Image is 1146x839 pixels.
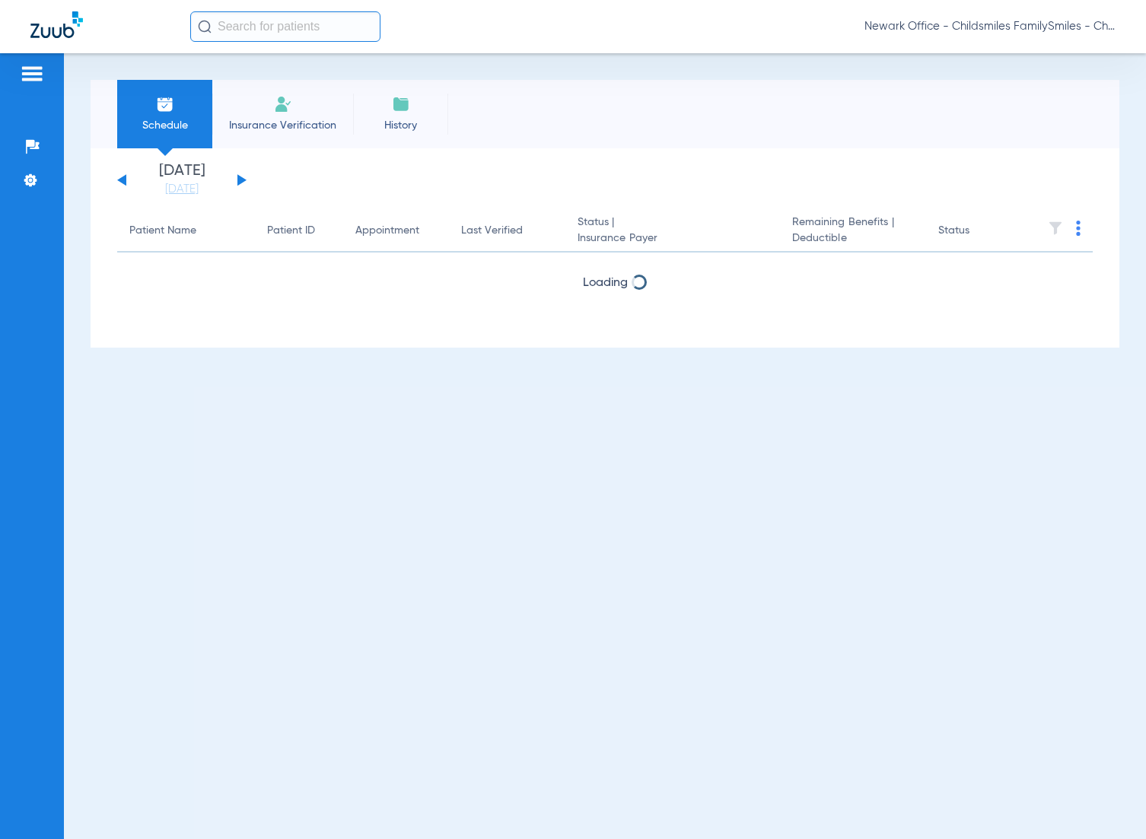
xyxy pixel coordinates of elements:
span: Schedule [129,118,201,133]
span: Newark Office - Childsmiles FamilySmiles - ChildSmiles [GEOGRAPHIC_DATA] - [GEOGRAPHIC_DATA] Gene... [864,19,1116,34]
div: Patient ID [267,223,331,239]
img: Search Icon [198,20,212,33]
img: Zuub Logo [30,11,83,38]
span: Loading [583,277,628,289]
div: Appointment [355,223,437,239]
th: Remaining Benefits | [780,210,926,253]
div: Patient Name [129,223,243,239]
img: filter.svg [1048,221,1063,236]
th: Status [926,210,1029,253]
div: Last Verified [461,223,553,239]
img: group-dot-blue.svg [1076,221,1081,236]
div: Appointment [355,223,419,239]
input: Search for patients [190,11,380,42]
div: Last Verified [461,223,523,239]
div: Patient Name [129,223,196,239]
li: [DATE] [136,164,228,197]
img: History [392,95,410,113]
span: History [364,118,437,133]
a: [DATE] [136,182,228,197]
span: Insurance Verification [224,118,342,133]
img: Schedule [156,95,174,113]
img: Manual Insurance Verification [274,95,292,113]
img: hamburger-icon [20,65,44,83]
div: Patient ID [267,223,315,239]
span: Deductible [792,230,914,246]
span: Insurance Payer [578,230,768,246]
th: Status | [565,210,780,253]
